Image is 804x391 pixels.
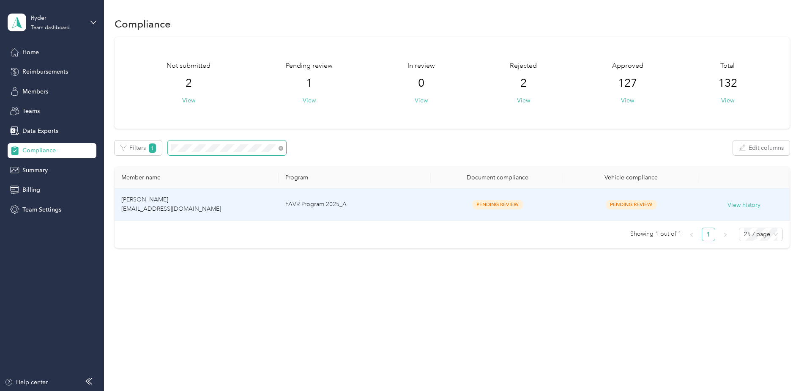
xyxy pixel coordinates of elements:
[407,61,435,71] span: In review
[621,96,634,105] button: View
[121,196,221,212] span: [PERSON_NAME] [EMAIL_ADDRESS][DOMAIN_NAME]
[744,228,778,241] span: 25 / page
[22,67,68,76] span: Reimbursements
[517,96,530,105] button: View
[612,61,643,71] span: Approved
[685,228,698,241] li: Previous Page
[719,228,732,241] li: Next Page
[739,228,783,241] div: Page Size
[31,14,84,22] div: Ryder
[718,77,737,90] span: 132
[418,77,424,90] span: 0
[618,77,637,90] span: 127
[438,174,558,181] div: Document compliance
[115,19,171,28] h1: Compliance
[22,185,40,194] span: Billing
[606,200,657,209] span: Pending Review
[115,140,162,155] button: Filters1
[279,188,431,221] td: FAVR Program 2025_A
[22,127,58,135] span: Data Exports
[22,107,40,116] span: Teams
[286,61,333,71] span: Pending review
[520,77,527,90] span: 2
[415,96,428,105] button: View
[733,140,790,155] button: Edit columns
[723,232,728,237] span: right
[279,167,431,188] th: Program
[167,61,211,71] span: Not submitted
[702,228,715,241] li: 1
[22,146,56,155] span: Compliance
[720,61,735,71] span: Total
[685,228,698,241] button: left
[719,228,732,241] button: right
[630,228,681,240] span: Showing 1 out of 1
[115,167,279,188] th: Member name
[31,25,70,30] div: Team dashboard
[149,143,156,153] span: 1
[702,228,715,241] a: 1
[5,378,48,387] button: Help center
[22,48,39,57] span: Home
[186,77,192,90] span: 2
[689,232,694,237] span: left
[510,61,537,71] span: Rejected
[303,96,316,105] button: View
[571,174,691,181] div: Vehicle compliance
[306,77,312,90] span: 1
[22,205,61,214] span: Team Settings
[22,87,48,96] span: Members
[721,96,734,105] button: View
[727,201,760,210] button: View history
[22,166,48,175] span: Summary
[472,200,523,209] span: Pending Review
[182,96,195,105] button: View
[757,344,804,391] iframe: Everlance-gr Chat Button Frame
